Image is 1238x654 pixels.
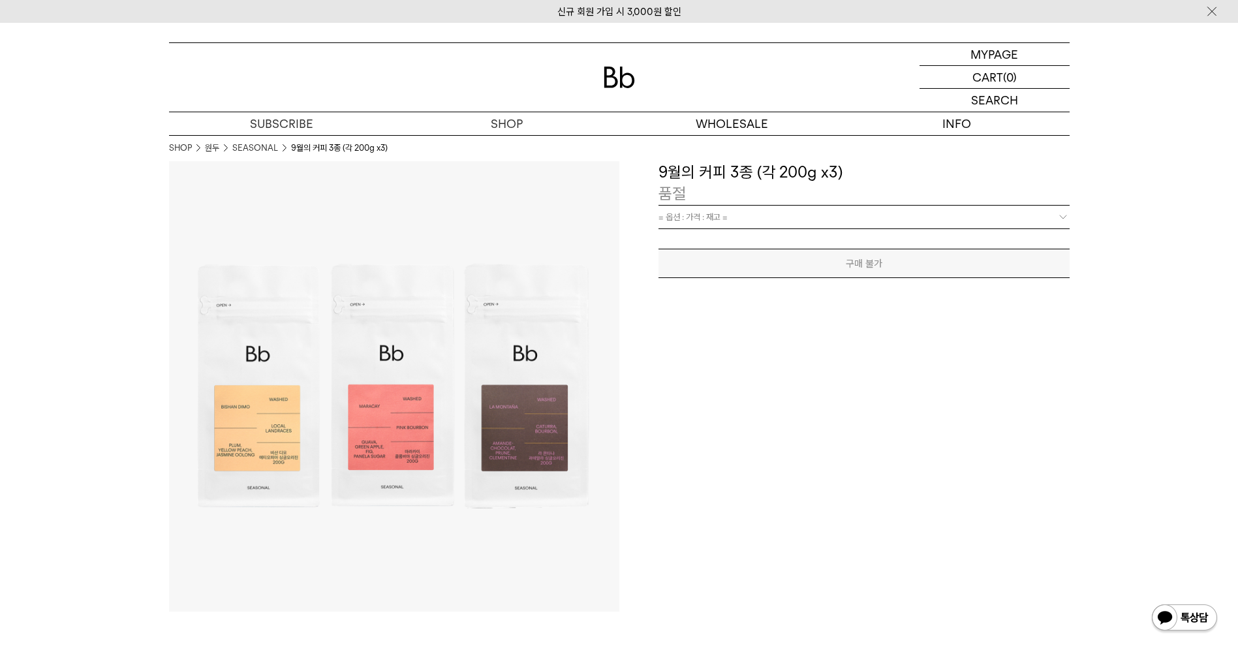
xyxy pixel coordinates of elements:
[291,142,388,155] li: 9월의 커피 3종 (각 200g x3)
[232,142,278,155] a: SEASONAL
[658,183,686,205] p: 품절
[844,112,1070,135] p: INFO
[169,112,394,135] a: SUBSCRIBE
[1151,603,1218,634] img: 카카오톡 채널 1:1 채팅 버튼
[1003,66,1017,88] p: (0)
[619,112,844,135] p: WHOLESALE
[970,43,1018,65] p: MYPAGE
[169,161,619,612] img: 9월의 커피 3종 (각 200g x3)
[971,89,1018,112] p: SEARCH
[658,161,1070,183] h3: 9월의 커피 3종 (각 200g x3)
[658,249,1070,278] button: 구매 불가
[658,206,728,228] span: = 옵션 : 가격 : 재고 =
[205,142,219,155] a: 원두
[972,66,1003,88] p: CART
[557,6,681,18] a: 신규 회원 가입 시 3,000원 할인
[604,67,635,88] img: 로고
[920,43,1070,66] a: MYPAGE
[169,142,192,155] a: SHOP
[920,66,1070,89] a: CART (0)
[394,112,619,135] a: SHOP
